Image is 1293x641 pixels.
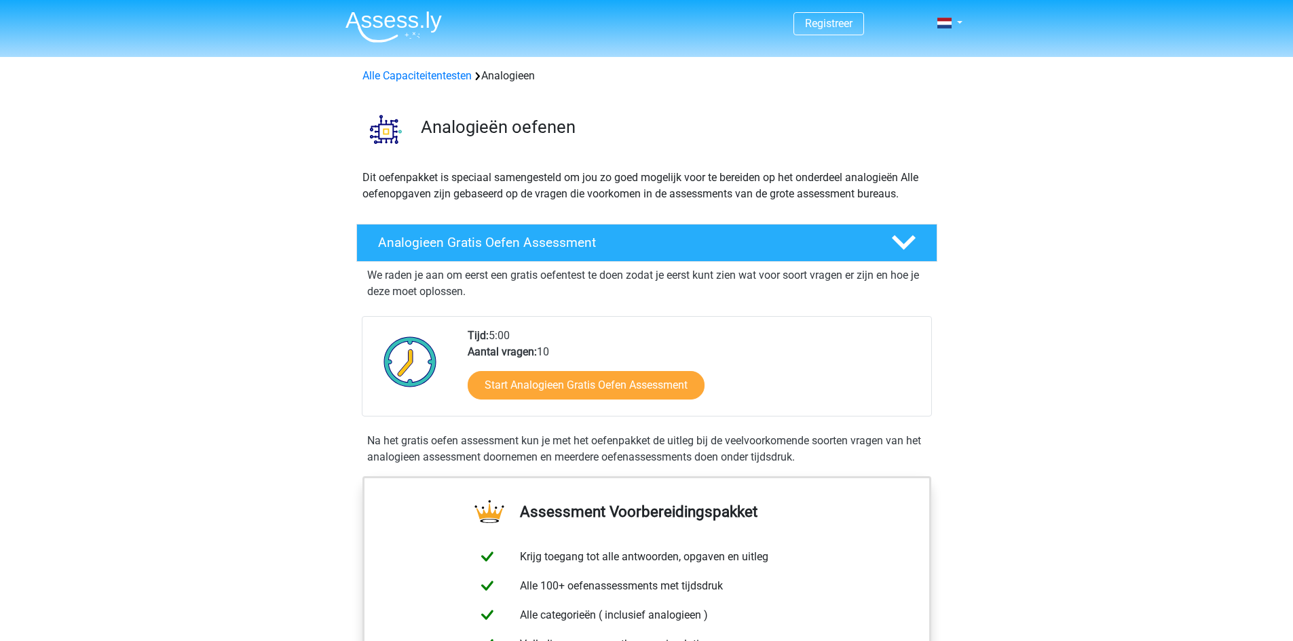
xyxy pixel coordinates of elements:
[376,328,445,395] img: Klok
[805,17,852,30] a: Registreer
[362,170,931,202] p: Dit oefenpakket is speciaal samengesteld om jou zo goed mogelijk voor te bereiden op het onderdee...
[351,224,943,262] a: Analogieen Gratis Oefen Assessment
[357,68,937,84] div: Analogieen
[362,433,932,465] div: Na het gratis oefen assessment kun je met het oefenpakket de uitleg bij de veelvoorkomende soorte...
[468,329,489,342] b: Tijd:
[421,117,926,138] h3: Analogieën oefenen
[468,345,537,358] b: Aantal vragen:
[345,11,442,43] img: Assessly
[457,328,931,416] div: 5:00 10
[367,267,926,300] p: We raden je aan om eerst een gratis oefentest te doen zodat je eerst kunt zien wat voor soort vra...
[378,235,869,250] h4: Analogieen Gratis Oefen Assessment
[357,100,415,158] img: analogieen
[362,69,472,82] a: Alle Capaciteitentesten
[468,371,705,400] a: Start Analogieen Gratis Oefen Assessment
